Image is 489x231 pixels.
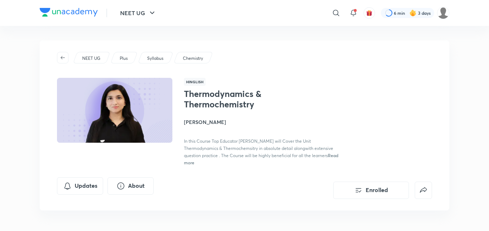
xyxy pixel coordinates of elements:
[116,6,161,20] button: NEET UG
[184,78,206,86] span: Hinglish
[437,7,449,19] img: Tarmanjot Singh
[107,177,154,195] button: About
[57,177,103,195] button: Updates
[184,118,345,126] h4: [PERSON_NAME]
[81,55,102,62] a: NEET UG
[333,182,409,199] button: Enrolled
[184,89,302,110] h1: Thermodynamics & Thermochemistry
[366,10,373,16] img: avatar
[146,55,165,62] a: Syllabus
[183,55,203,62] p: Chemistry
[409,9,417,17] img: streak
[184,138,333,158] span: In this Course Top Educator [PERSON_NAME] will Cover the Unit Thermodynamics & Thermochemsitry in...
[40,8,98,18] a: Company Logo
[82,55,100,62] p: NEET UG
[147,55,163,62] p: Syllabus
[56,77,173,143] img: Thumbnail
[40,8,98,17] img: Company Logo
[184,152,338,165] span: Read more
[119,55,129,62] a: Plus
[120,55,128,62] p: Plus
[415,182,432,199] button: false
[182,55,204,62] a: Chemistry
[364,7,375,19] button: avatar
